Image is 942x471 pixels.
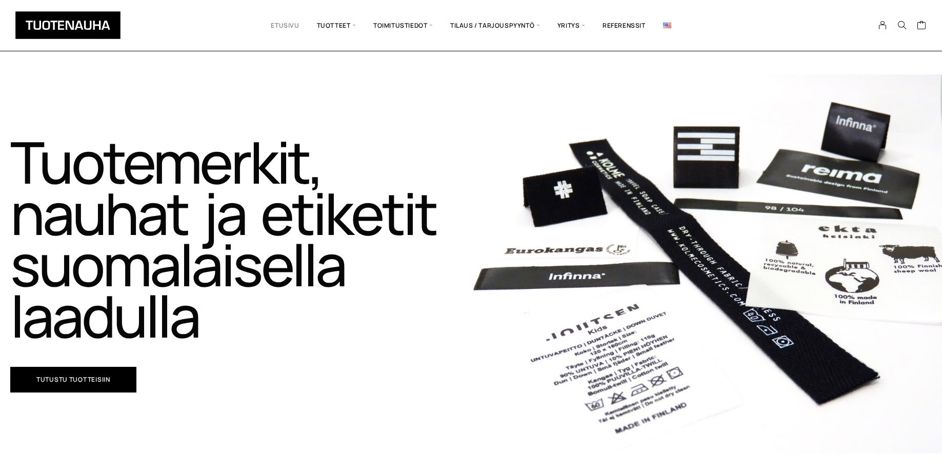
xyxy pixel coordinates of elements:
[10,367,136,392] a: Tutustu tuotteisiin
[308,8,365,43] span: Tuotteet
[365,8,442,43] span: Toimitustiedot
[15,11,121,39] img: Tuotenauha Oy
[873,21,893,30] a: My Account
[892,21,912,30] button: Search
[549,8,594,43] span: Yritys
[36,377,110,383] span: Tutustu tuotteisiin
[917,20,927,32] a: Cart
[262,8,308,43] a: Etusivu
[663,23,671,28] img: English
[442,8,549,43] span: Tilaus / Tarjouspyyntö
[594,8,654,43] a: Referenssit
[10,136,471,341] h1: Tuotemerkit, nauhat ja etiketit suomalaisella laadulla​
